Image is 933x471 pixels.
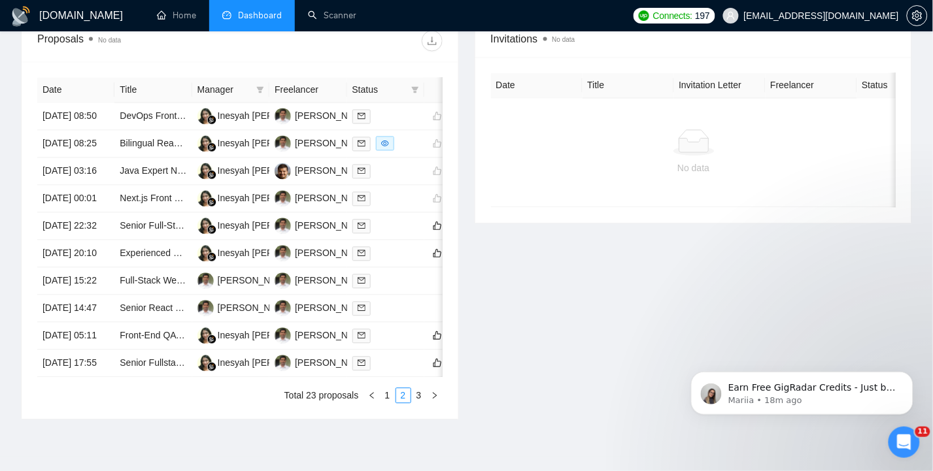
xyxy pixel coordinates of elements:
span: left [368,392,376,400]
div: [PERSON_NAME] [PERSON_NAME] [295,219,448,233]
img: gigradar-bm.png [207,363,216,372]
td: Senior React Native developer [114,295,192,323]
th: Date [37,78,114,103]
a: Front-End QA – Figma-to-Webflow Website Review [120,331,328,341]
span: mail [358,359,365,367]
td: [DATE] 08:50 [37,103,114,131]
a: 1 [381,389,395,403]
img: II [197,136,214,152]
img: II [197,246,214,262]
div: [PERSON_NAME] [PERSON_NAME] [295,137,448,151]
td: Senior Fullstack Engineer & Team Lead (.NET & React 18) (24_07_25AS) III [114,350,192,378]
span: like [433,221,442,231]
a: TD[PERSON_NAME] [PERSON_NAME] [275,357,448,368]
th: Date [491,73,583,99]
td: [DATE] 17:55 [37,350,114,378]
a: Bilingual React, Astro, and Python Developer Needed [120,138,337,149]
img: TD [275,136,291,152]
img: TD [275,355,291,372]
td: [DATE] 00:01 [37,186,114,213]
div: [PERSON_NAME] [PERSON_NAME] [295,274,448,288]
div: [PERSON_NAME] [PERSON_NAME] [295,301,448,316]
div: [PERSON_NAME] [PERSON_NAME] [295,109,448,123]
a: Java Expert Needed for System Upgrades & Maintenance [120,166,355,176]
span: mail [358,167,365,175]
span: Connects: [653,8,692,23]
a: searchScanner [308,10,356,21]
span: No data [98,37,121,44]
button: like [430,355,445,371]
span: mail [358,304,365,312]
button: setting [907,5,928,26]
td: [DATE] 20:10 [37,240,114,268]
td: [DATE] 15:22 [37,268,114,295]
a: Senior Full-Stack Engineer — React/TypeScript • [DOMAIN_NAME] Core • Docker • AWS Cloud [120,221,509,231]
td: Front-End QA – Figma-to-Webflow Website Review [114,323,192,350]
a: homeHome [157,10,196,21]
img: DK [275,163,291,180]
img: TD [275,300,291,317]
img: II [197,163,214,180]
img: TD [275,218,291,235]
span: mail [358,250,365,257]
span: like [433,331,442,341]
a: Next.js Front End Developer with Tailwind CSS and Azure Experience [120,193,402,204]
span: mail [358,277,365,285]
div: Inesyah [PERSON_NAME] Zaelsyah [PERSON_NAME] [218,137,445,151]
a: TD[PERSON_NAME] [PERSON_NAME] [275,302,448,313]
a: Senior React [DEMOGRAPHIC_DATA] developer [120,303,320,314]
img: gigradar-bm.png [207,143,216,152]
th: Invitation Letter [674,73,766,99]
iframe: Intercom live chat [889,427,920,458]
button: download [422,31,443,52]
span: filter [409,80,422,100]
span: user [726,11,736,20]
img: TD [275,108,291,125]
div: Inesyah [PERSON_NAME] Zaelsyah [PERSON_NAME] [218,109,445,123]
td: Bilingual React, Astro, and Python Developer Needed [114,131,192,158]
li: 3 [411,388,427,404]
span: right [431,392,439,400]
td: [DATE] 05:11 [37,323,114,350]
a: setting [907,10,928,21]
div: Inesyah [PERSON_NAME] Zaelsyah [PERSON_NAME] [218,356,445,370]
td: [DATE] 14:47 [37,295,114,323]
span: eye [381,140,389,148]
a: IIInesyah [PERSON_NAME] Zaelsyah [PERSON_NAME] [197,193,445,203]
img: II [197,328,214,344]
a: TD[PERSON_NAME] [PERSON_NAME] [275,220,448,231]
li: 1 [380,388,396,404]
div: [PERSON_NAME] [PERSON_NAME] [295,191,448,206]
img: II [197,355,214,372]
img: gigradar-bm.png [207,225,216,235]
a: IIInesyah [PERSON_NAME] Zaelsyah [PERSON_NAME] [197,138,445,148]
a: DK[PERSON_NAME] [275,165,370,176]
span: Invitations [491,31,896,47]
a: 3 [412,389,426,403]
th: Title [114,78,192,103]
img: TD [275,328,291,344]
span: filter [256,86,264,94]
span: mail [358,112,365,120]
button: like [430,328,445,344]
span: filter [411,86,419,94]
span: mail [358,140,365,148]
a: Senior Fullstack Engineer & Team Lead (.NET & React 18) (24_07_25AS) III [120,358,429,368]
img: logo [10,6,31,27]
div: [PERSON_NAME] [PERSON_NAME] [218,301,371,316]
div: [PERSON_NAME] [295,164,370,178]
th: Title [583,73,674,99]
span: 11 [915,427,930,437]
a: Experienced React Developer for Pixel Perfect Figma Designs [120,248,372,259]
th: Manager [192,78,269,103]
img: II [197,108,214,125]
button: right [427,388,443,404]
span: Manager [197,83,251,97]
a: IIInesyah [PERSON_NAME] Zaelsyah [PERSON_NAME] [197,248,445,258]
div: [PERSON_NAME] [PERSON_NAME] [295,246,448,261]
a: TD[PERSON_NAME] [PERSON_NAME] [275,330,448,340]
td: DevOps Frontend Engineer - React & Micro Frontends Expert Needed [114,103,192,131]
span: setting [908,10,927,21]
